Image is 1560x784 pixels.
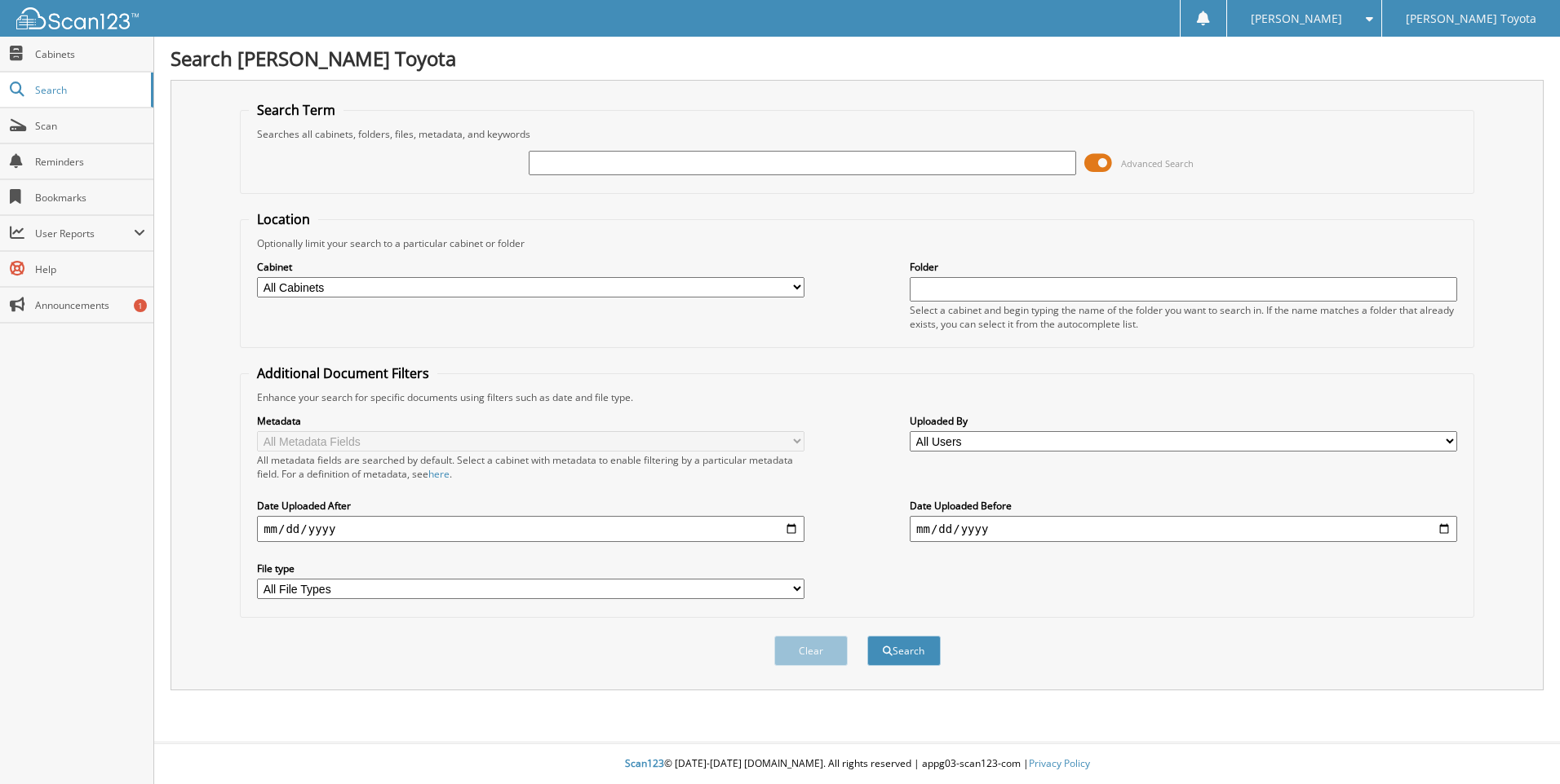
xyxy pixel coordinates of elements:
[910,303,1457,331] div: Select a cabinet and begin typing the name of the folder you want to search in. If the name match...
[35,227,134,240] span: User Reports
[1121,157,1194,170] span: Advanced Search
[134,299,147,312] div: 1
[35,191,145,205] span: Bookmarks
[910,414,1457,428] label: Uploaded By
[249,210,318,228] legend: Location
[35,83,143,97] span: Search
[154,744,1560,784] div: © [DATE]-[DATE] [DOMAIN_NAME]. All rights reserved | appg03-scan123-com |
[249,127,1465,141] div: Searches all cabinets, folders, files, metadata, and keywords
[774,636,848,666] button: Clear
[910,499,1457,513] label: Date Uploaded Before
[257,516,804,542] input: start
[428,467,450,481] a: here
[35,119,145,133] span: Scan
[249,364,437,382] legend: Additional Document Filters
[910,516,1457,542] input: end
[171,45,1544,72] h1: Search [PERSON_NAME] Toyota
[257,562,804,575] label: File type
[257,499,804,513] label: Date Uploaded After
[1029,756,1090,770] a: Privacy Policy
[35,298,145,312] span: Announcements
[249,236,1465,250] div: Optionally limit your search to a particular cabinet or folder
[1406,14,1536,24] span: [PERSON_NAME] Toyota
[249,390,1465,404] div: Enhance your search for specific documents using filters such as date and file type.
[257,414,804,428] label: Metadata
[910,260,1457,274] label: Folder
[625,756,664,770] span: Scan123
[257,453,804,481] div: All metadata fields are searched by default. Select a cabinet with metadata to enable filtering b...
[35,262,145,276] span: Help
[257,260,804,274] label: Cabinet
[35,155,145,169] span: Reminders
[35,47,145,61] span: Cabinets
[16,7,139,29] img: scan123-logo-white.svg
[1251,14,1342,24] span: [PERSON_NAME]
[249,101,343,119] legend: Search Term
[867,636,941,666] button: Search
